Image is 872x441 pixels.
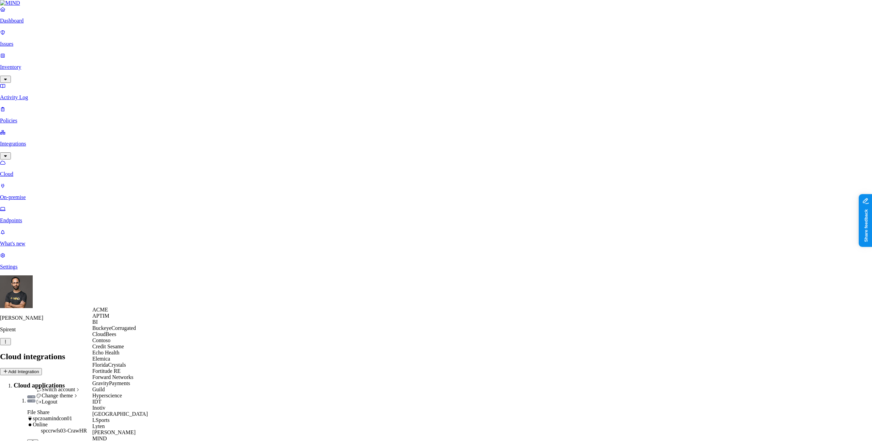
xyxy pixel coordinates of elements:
[92,319,98,325] span: BI
[92,411,148,417] span: [GEOGRAPHIC_DATA]
[92,423,105,429] span: Lyten
[42,393,73,398] span: Change theme
[92,386,105,392] span: Guild
[92,374,133,380] span: Forward Networks
[92,417,110,423] span: LSports
[36,399,81,405] div: Logout
[42,386,75,392] span: Switch account
[92,307,108,313] span: ACME
[92,313,109,319] span: APTIM
[92,356,110,362] span: Elemica
[92,399,102,405] span: IDT
[92,368,121,374] span: Fortitude RE
[92,393,122,398] span: Hyperscience
[92,380,130,386] span: GravityPayments
[92,362,126,368] span: FloridaCrystals
[92,344,124,349] span: Credit Sesame
[92,325,136,331] span: BuckeyeCorrugated
[92,429,136,435] span: [PERSON_NAME]
[92,337,110,343] span: Contoso
[92,350,120,355] span: Echo Health
[92,405,105,411] span: Inotiv
[92,331,116,337] span: CloudBees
